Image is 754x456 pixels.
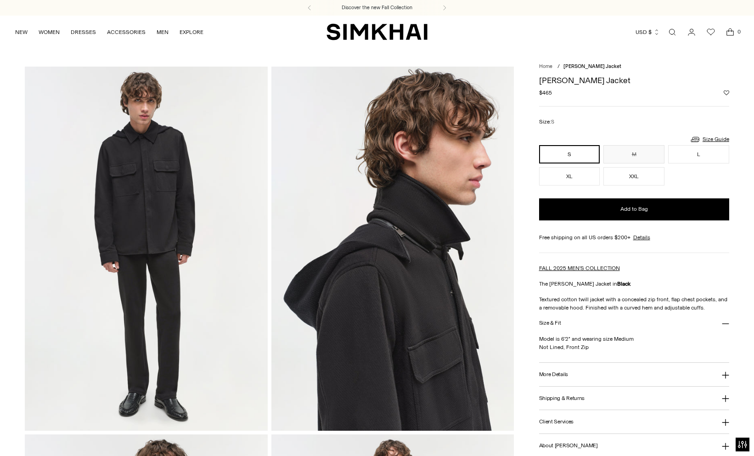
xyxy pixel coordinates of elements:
h3: Size & Fit [539,320,561,326]
a: Discover the new Fall Collection [342,4,412,11]
a: Open search modal [663,23,681,41]
span: $465 [539,89,552,97]
a: FALL 2025 MEN'S COLLECTION [539,265,620,271]
label: Size: [539,118,554,126]
a: Open cart modal [721,23,739,41]
button: L [668,145,729,163]
h3: About [PERSON_NAME] [539,443,598,449]
strong: Black [617,281,630,287]
div: / [557,63,560,71]
img: Travis Shirt Jacket [25,67,268,431]
a: SIMKHAI [326,23,428,41]
p: Model is 6'2" and wearing size Medium Not Lined, Front Zip [539,335,729,351]
a: Details [633,233,650,242]
button: M [603,145,664,163]
button: XL [539,167,600,186]
span: [PERSON_NAME] Jacket [563,63,621,69]
a: EXPLORE [180,22,203,42]
a: Size Guide [690,134,729,145]
a: Home [539,63,552,69]
h1: [PERSON_NAME] Jacket [539,76,729,84]
div: Free shipping on all US orders $200+ [539,233,729,242]
a: MEN [157,22,169,42]
button: USD $ [636,22,660,42]
p: Textured cotton twill jacket with a concealed zip front, flap chest pockets, and a removable hood... [539,295,729,312]
button: S [539,145,600,163]
button: Client Services [539,410,729,433]
button: Shipping & Returns [539,387,729,410]
nav: breadcrumbs [539,63,729,71]
button: Size & Fit [539,312,729,335]
h3: Client Services [539,419,574,425]
a: WOMEN [39,22,60,42]
button: XXL [603,167,664,186]
button: Add to Wishlist [724,90,729,96]
a: Wishlist [702,23,720,41]
span: S [551,119,554,125]
h3: Shipping & Returns [539,395,585,401]
button: More Details [539,363,729,386]
img: Travis Shirt Jacket [271,67,514,431]
a: Go to the account page [682,23,701,41]
a: ACCESSORIES [107,22,146,42]
a: DRESSES [71,22,96,42]
span: 0 [735,28,743,36]
p: The [PERSON_NAME] Jacket in [539,280,729,288]
a: NEW [15,22,28,42]
h3: More Details [539,372,568,377]
span: Add to Bag [620,205,648,213]
button: Add to Bag [539,198,729,220]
